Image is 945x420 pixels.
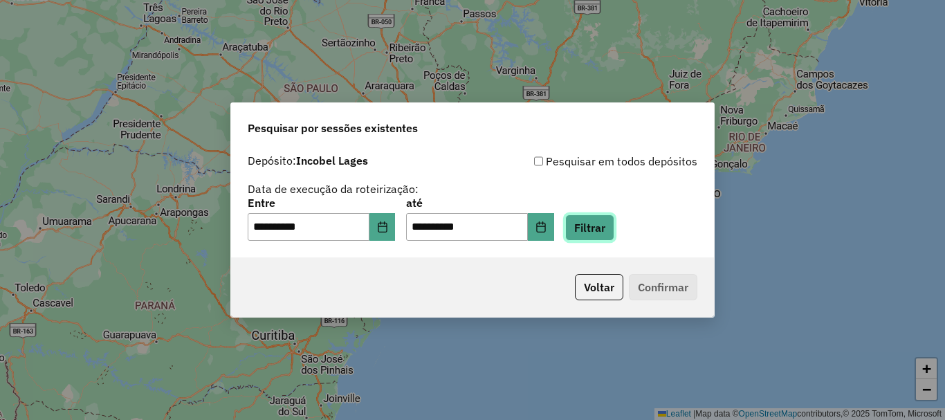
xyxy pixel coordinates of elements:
[369,213,396,241] button: Choose Date
[296,154,368,167] strong: Incobel Lages
[565,214,614,241] button: Filtrar
[472,153,697,170] div: Pesquisar em todos depósitos
[248,181,419,197] label: Data de execução da roteirização:
[528,213,554,241] button: Choose Date
[248,152,368,169] label: Depósito:
[248,120,418,136] span: Pesquisar por sessões existentes
[248,194,395,211] label: Entre
[575,274,623,300] button: Voltar
[406,194,553,211] label: até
